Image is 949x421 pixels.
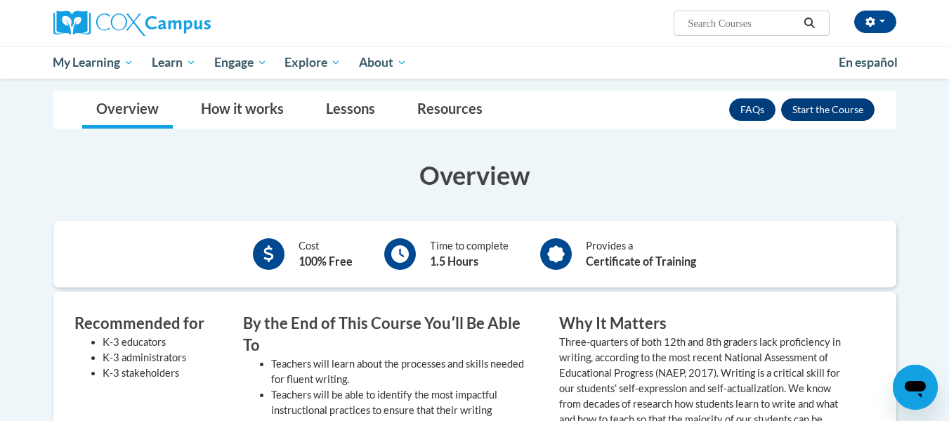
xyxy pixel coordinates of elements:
span: Engage [214,54,267,71]
b: Certificate of Training [586,254,696,268]
a: Learn [143,46,205,79]
input: Search Courses [686,15,799,32]
a: Explore [275,46,350,79]
li: K-3 administrators [103,350,222,365]
h3: Why It Matters [559,313,854,335]
a: Cox Campus [53,11,320,36]
h3: By the End of This Course Youʹll Be Able To [243,313,538,356]
li: K-3 educators [103,335,222,350]
div: Provides a [586,238,696,270]
a: FAQs [729,98,775,121]
div: Cost [299,238,353,270]
a: My Learning [44,46,143,79]
a: About [350,46,416,79]
img: Cox Campus [53,11,211,36]
b: 1.5 Hours [430,254,478,268]
a: En español [830,48,907,77]
a: Lessons [312,91,389,129]
h3: Overview [53,157,896,193]
span: Explore [284,54,341,71]
a: Overview [82,91,173,129]
button: Account Settings [854,11,896,33]
div: Main menu [32,46,917,79]
a: Engage [205,46,276,79]
button: Enroll [781,98,875,121]
a: How it works [187,91,298,129]
button: Search [799,15,820,32]
span: About [359,54,407,71]
a: Resources [403,91,497,129]
iframe: Button to launch messaging window [893,365,938,410]
span: My Learning [53,54,133,71]
div: Time to complete [430,238,509,270]
li: Teachers will learn about the processes and skills needed for fluent writing. [271,356,538,387]
li: K-3 stakeholders [103,365,222,381]
span: En español [839,55,898,70]
b: 100% Free [299,254,353,268]
h3: Recommended for [74,313,222,335]
span: Learn [152,54,196,71]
